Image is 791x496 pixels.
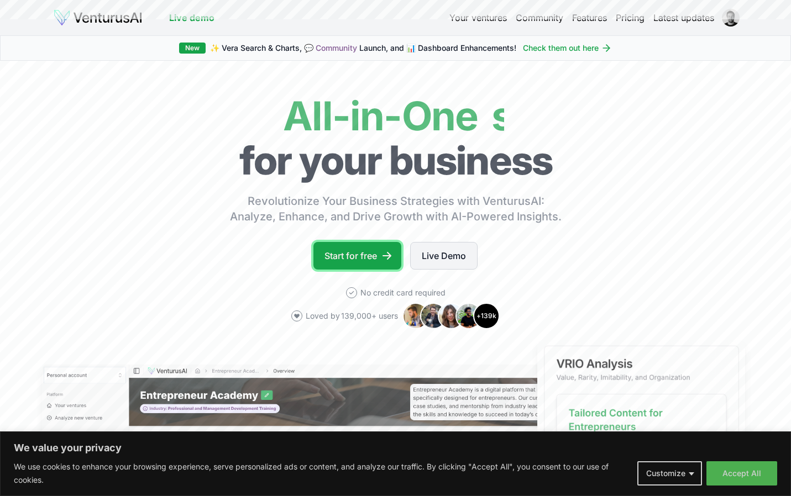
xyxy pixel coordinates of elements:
[313,242,401,270] a: Start for free
[523,43,612,54] a: Check them out here
[14,460,629,487] p: We use cookies to enhance your browsing experience, serve personalized ads or content, and analyz...
[706,461,777,486] button: Accept All
[210,43,516,54] span: ✨ Vera Search & Charts, 💬 Launch, and 📊 Dashboard Enhancements!
[14,441,777,455] p: We value your privacy
[179,43,206,54] div: New
[637,461,702,486] button: Customize
[438,303,464,329] img: Avatar 3
[410,242,478,270] a: Live Demo
[420,303,447,329] img: Avatar 2
[402,303,429,329] img: Avatar 1
[455,303,482,329] img: Avatar 4
[316,43,357,52] a: Community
